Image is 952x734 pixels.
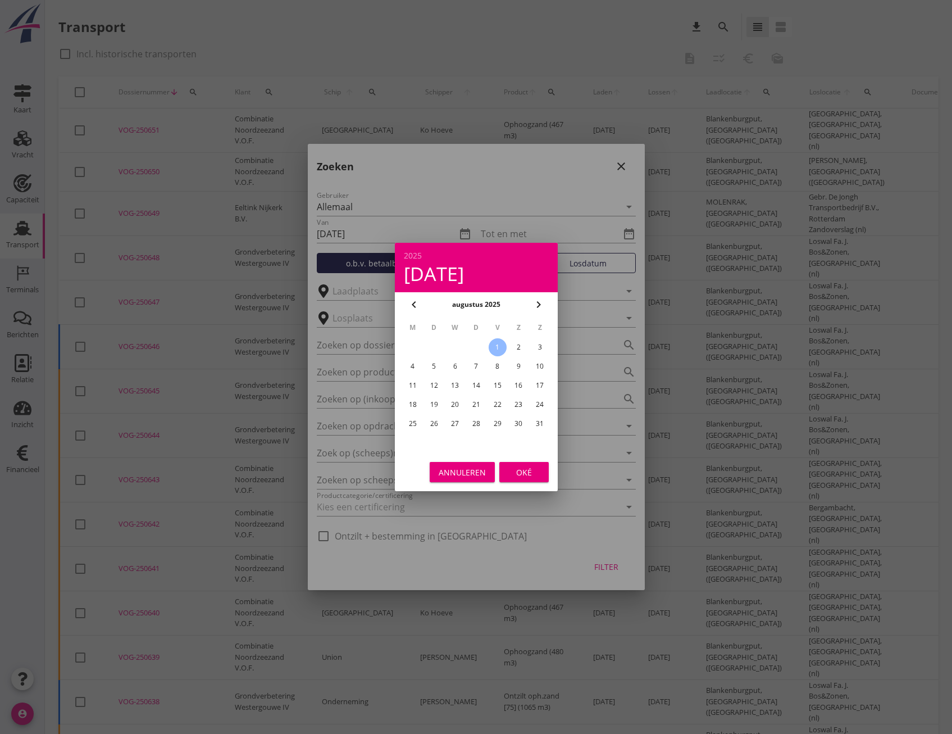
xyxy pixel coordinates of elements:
button: 25 [403,415,421,433]
button: 5 [425,357,443,375]
button: 1 [488,338,506,356]
button: 26 [425,415,443,433]
button: 14 [467,377,485,395]
button: 13 [446,377,464,395]
button: 9 [509,357,527,375]
button: 8 [488,357,506,375]
button: 19 [425,396,443,414]
div: 2025 [404,252,549,260]
button: 22 [488,396,506,414]
button: 31 [531,415,549,433]
button: 29 [488,415,506,433]
button: Oké [499,462,549,482]
th: M [403,318,423,337]
button: 3 [531,338,549,356]
button: 15 [488,377,506,395]
button: 10 [531,357,549,375]
th: Z [508,318,529,337]
th: D [466,318,486,337]
th: W [445,318,465,337]
button: 2 [509,338,527,356]
button: 4 [403,357,421,375]
button: 28 [467,415,485,433]
button: 11 [403,377,421,395]
div: Oké [508,466,540,478]
i: chevron_right [532,298,545,311]
div: Annuleren [439,466,486,478]
th: Z [530,318,550,337]
button: 7 [467,357,485,375]
th: D [423,318,444,337]
button: 21 [467,396,485,414]
button: 6 [446,357,464,375]
button: 30 [509,415,527,433]
button: augustus 2025 [449,296,504,313]
button: 17 [531,377,549,395]
div: [DATE] [404,264,549,283]
i: chevron_left [407,298,421,311]
button: 27 [446,415,464,433]
button: 24 [531,396,549,414]
button: 20 [446,396,464,414]
button: 16 [509,377,527,395]
button: 23 [509,396,527,414]
button: 12 [425,377,443,395]
button: Annuleren [430,462,495,482]
button: 18 [403,396,421,414]
th: V [487,318,507,337]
